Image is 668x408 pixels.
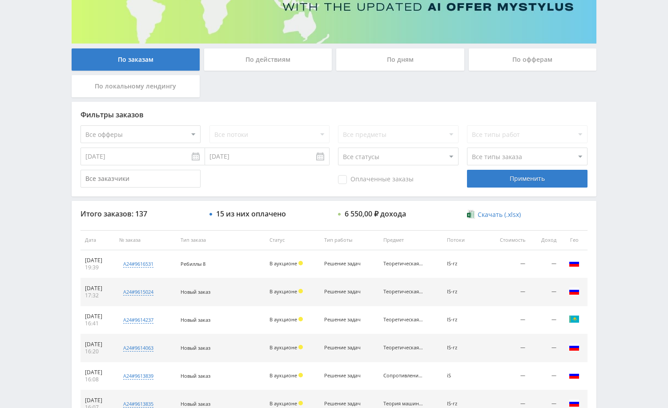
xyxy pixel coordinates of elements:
span: Новый заказ [181,344,210,351]
span: Холд [298,289,303,293]
div: [DATE] [85,313,110,320]
div: Итого заказов: 137 [80,210,201,218]
th: Предмет [379,230,443,250]
div: 6 550,00 ₽ дохода [345,210,406,218]
div: IS-rz [447,345,480,351]
td: — [530,278,561,306]
td: — [530,250,561,278]
td: — [530,306,561,334]
span: Новый заказ [181,288,210,295]
img: rus.png [569,370,579,380]
div: a24#9615024 [123,288,153,296]
div: IS-rz [447,317,480,323]
span: Ребиллы 8 [181,260,205,267]
th: Дата [80,230,115,250]
span: В аукционе [270,260,297,267]
input: Все заказчики [80,170,201,188]
td: — [485,306,529,334]
img: rus.png [569,286,579,296]
td: — [485,334,529,362]
span: Холд [298,261,303,265]
div: IS-rz [447,401,480,407]
div: 17:32 [85,292,110,299]
div: Теоретическая механика [383,289,423,295]
span: Холд [298,401,303,405]
td: — [485,278,529,306]
div: [DATE] [85,369,110,376]
div: Сопротивление материалов [383,373,423,379]
span: Холд [298,373,303,377]
div: Теория машин и механизмов [383,401,423,407]
img: kaz.png [569,314,579,324]
div: iS [447,373,480,379]
th: Стоимость [485,230,529,250]
th: Тип заказа [176,230,265,250]
span: Холд [298,345,303,349]
span: В аукционе [270,344,297,351]
span: В аукционе [270,372,297,379]
div: Решение задач [324,373,364,379]
div: a24#9613839 [123,372,153,380]
div: a24#9613835 [123,400,153,408]
div: Фильтры заказов [80,111,588,119]
div: IS-rz [447,289,480,295]
a: Скачать (.xlsx) [467,210,520,219]
div: a24#9614237 [123,316,153,324]
div: Решение задач [324,401,364,407]
th: Доход [530,230,561,250]
span: Новый заказ [181,316,210,323]
div: По заказам [72,48,200,71]
div: 16:08 [85,376,110,383]
div: Решение задач [324,345,364,351]
span: Скачать (.xlsx) [478,211,521,218]
div: a24#9614063 [123,344,153,352]
th: Статус [265,230,320,250]
div: По дням [336,48,464,71]
div: 15 из них оплачено [216,210,286,218]
div: Решение задач [324,261,364,267]
th: Гео [561,230,588,250]
img: xlsx [467,210,475,219]
td: — [530,334,561,362]
th: Потоки [443,230,485,250]
div: [DATE] [85,285,110,292]
div: 16:41 [85,320,110,327]
div: Решение задач [324,317,364,323]
div: [DATE] [85,397,110,404]
img: rus.png [569,342,579,352]
div: По локальному лендингу [72,75,200,97]
th: № заказа [115,230,176,250]
div: Теоретическая механика [383,261,423,267]
span: В аукционе [270,400,297,407]
th: Тип работы [320,230,379,250]
td: — [485,362,529,390]
span: Холд [298,317,303,321]
span: Новый заказ [181,400,210,407]
div: 16:20 [85,348,110,355]
img: rus.png [569,258,579,268]
div: a24#9616531 [123,260,153,268]
td: — [530,362,561,390]
div: [DATE] [85,257,110,264]
div: [DATE] [85,341,110,348]
div: По офферам [469,48,597,71]
div: По действиям [204,48,332,71]
div: IS-rz [447,261,480,267]
span: Оплаченные заказы [338,175,414,184]
div: Решение задач [324,289,364,295]
span: В аукционе [270,316,297,323]
td: — [485,250,529,278]
div: Применить [467,170,587,188]
div: Теоретическая механика [383,317,423,323]
div: 19:39 [85,264,110,271]
div: Теоретическая механика [383,345,423,351]
span: В аукционе [270,288,297,295]
span: Новый заказ [181,372,210,379]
